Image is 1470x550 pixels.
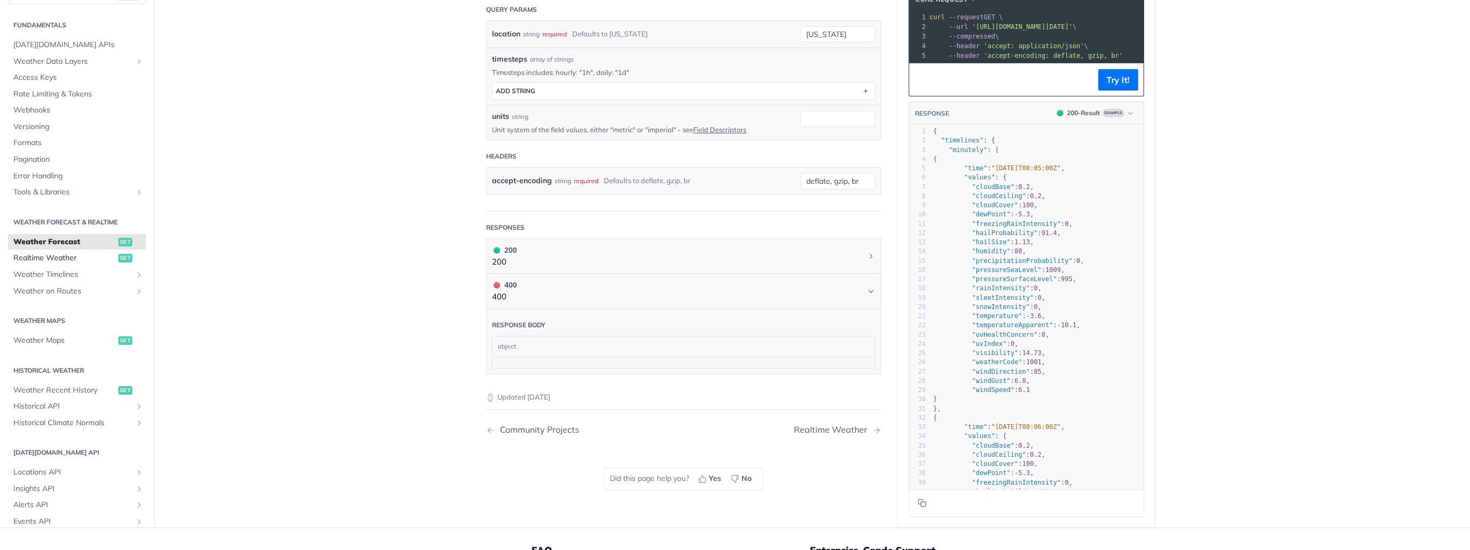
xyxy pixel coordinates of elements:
span: : , [933,201,1037,209]
div: 22 [909,321,926,330]
span: : , [933,460,1037,468]
span: } [933,395,937,403]
span: 0 [1076,257,1080,264]
span: : , [933,247,1026,255]
span: "time" [964,423,987,431]
label: accept-encoding [492,173,552,189]
div: 21 [909,312,926,321]
button: Show subpages for Weather on Routes [135,287,143,295]
span: 0 [1034,284,1037,292]
span: timesteps [492,54,527,65]
span: 55.9 [1041,487,1057,495]
span: Tools & Libraries [13,187,132,198]
span: "windGust" [972,376,1010,384]
div: string [512,112,528,122]
span: }, [933,404,941,412]
span: 0 [1041,330,1045,338]
div: 11 [909,219,926,228]
span: Insights API [13,483,132,494]
span: 85 [1034,367,1041,375]
svg: Chevron [867,252,875,260]
div: 31 [909,404,926,413]
div: array of strings [530,55,574,64]
a: Previous Page: Community Projects [486,425,655,435]
span: "pressureSurfaceLevel" [972,275,1057,283]
span: : [ [933,146,999,153]
p: 200 [492,256,517,268]
span: \ [929,33,999,40]
span: "hailSize" [972,238,1010,246]
span: : , [933,340,1018,347]
div: 4 [909,41,927,51]
span: "cloudBase" [972,441,1014,449]
div: 9 [909,201,926,210]
span: 0.2 [1030,450,1042,458]
div: 16 [909,265,926,274]
div: 40 [909,487,926,496]
a: Alerts APIShow subpages for Alerts API [8,497,146,513]
span: : , [933,450,1045,458]
div: 19 [909,293,926,302]
h2: Weather Forecast & realtime [8,217,146,227]
button: Show subpages for Historical Climate Normals [135,418,143,427]
span: "rainIntensity" [972,284,1029,292]
span: Historical API [13,401,132,412]
h2: Historical Weather [8,365,146,375]
span: : , [933,293,1045,301]
span: Yes [709,473,721,484]
span: 6.8 [1014,376,1026,384]
div: Responses [486,223,525,232]
label: location [492,26,520,42]
span: - [1026,312,1029,320]
span: : , [933,284,1041,292]
span: "uvIndex" [972,340,1006,347]
span: "cloudCover" [972,201,1018,209]
div: 400 [492,279,517,291]
span: - [1014,469,1018,477]
span: "windDirection" [972,367,1029,375]
span: get [118,237,132,246]
span: Weather Maps [13,335,116,346]
div: Headers [486,152,517,161]
span: : , [933,367,1045,375]
div: 36 [909,450,926,459]
span: "cloudCover" [972,460,1018,468]
span: '[URL][DOMAIN_NAME][DATE]' [972,23,1072,31]
span: Realtime Weather [13,253,116,263]
span: --compressed [949,33,995,40]
span: 0.2 [1018,441,1030,449]
div: 29 [909,386,926,395]
span: : { [933,432,1006,440]
a: Error Handling [8,168,146,184]
span: 0.2 [1018,183,1030,190]
div: 5 [909,51,927,61]
h2: Weather Maps [8,316,146,326]
span: "windSpeed" [972,386,1014,394]
span: - [1057,321,1060,329]
span: "temperature" [972,312,1022,320]
span: --header [949,52,980,59]
span: : , [933,257,1084,264]
button: Show subpages for Locations API [135,468,143,477]
span: Weather Recent History [13,385,116,395]
p: Timesteps includes: hourly: "1h", daily: "1d" [492,67,875,77]
span: 0 [1065,220,1069,227]
button: Show subpages for Weather Data Layers [135,57,143,65]
div: 33 [909,423,926,432]
a: Formats [8,135,146,151]
span: Formats [13,138,143,148]
span: : , [933,312,1045,320]
span: Weather Timelines [13,269,132,280]
span: : , [933,266,1065,273]
button: Copy to clipboard [914,72,929,88]
a: Weather Data LayersShow subpages for Weather Data Layers [8,53,146,69]
span: "minutely" [949,146,987,153]
a: Webhooks [8,102,146,118]
span: "time" [964,164,987,172]
span: Locations API [13,467,132,478]
div: 12 [909,228,926,237]
span: 0 [1034,303,1037,310]
button: Show subpages for Alerts API [135,501,143,509]
div: 26 [909,358,926,367]
div: 10 [909,210,926,219]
